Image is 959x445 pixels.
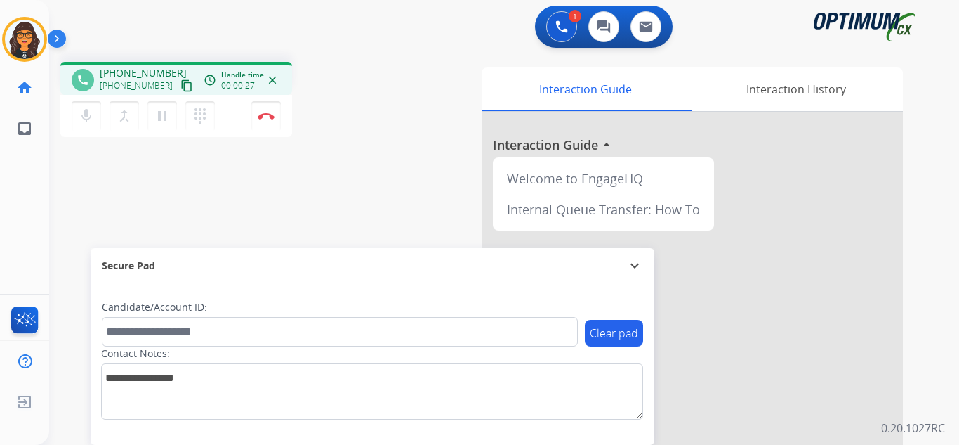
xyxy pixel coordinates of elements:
mat-icon: phone [77,74,89,86]
mat-icon: merge_type [116,108,133,124]
p: 0.20.1027RC [881,420,945,437]
span: 00:00:27 [221,80,255,91]
mat-icon: mic [78,108,95,124]
mat-icon: inbox [16,120,33,137]
mat-icon: content_copy [180,79,193,92]
span: [PHONE_NUMBER] [100,66,187,80]
button: Clear pad [585,320,643,347]
span: [PHONE_NUMBER] [100,80,173,91]
mat-icon: pause [154,108,171,124]
img: avatar [5,20,44,59]
mat-icon: expand_more [626,257,643,274]
img: control [258,112,275,120]
div: Interaction History [689,67,903,111]
mat-icon: dialpad [192,108,209,124]
label: Candidate/Account ID: [102,300,207,314]
span: Handle time [221,70,264,80]
mat-icon: access_time [204,74,216,86]
label: Contact Notes: [101,347,170,361]
div: Interaction Guide [482,67,689,111]
span: Secure Pad [102,259,155,273]
mat-icon: home [16,79,33,96]
div: Welcome to EngageHQ [498,163,708,194]
div: 1 [569,10,581,22]
mat-icon: close [266,74,279,86]
div: Internal Queue Transfer: How To [498,194,708,225]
